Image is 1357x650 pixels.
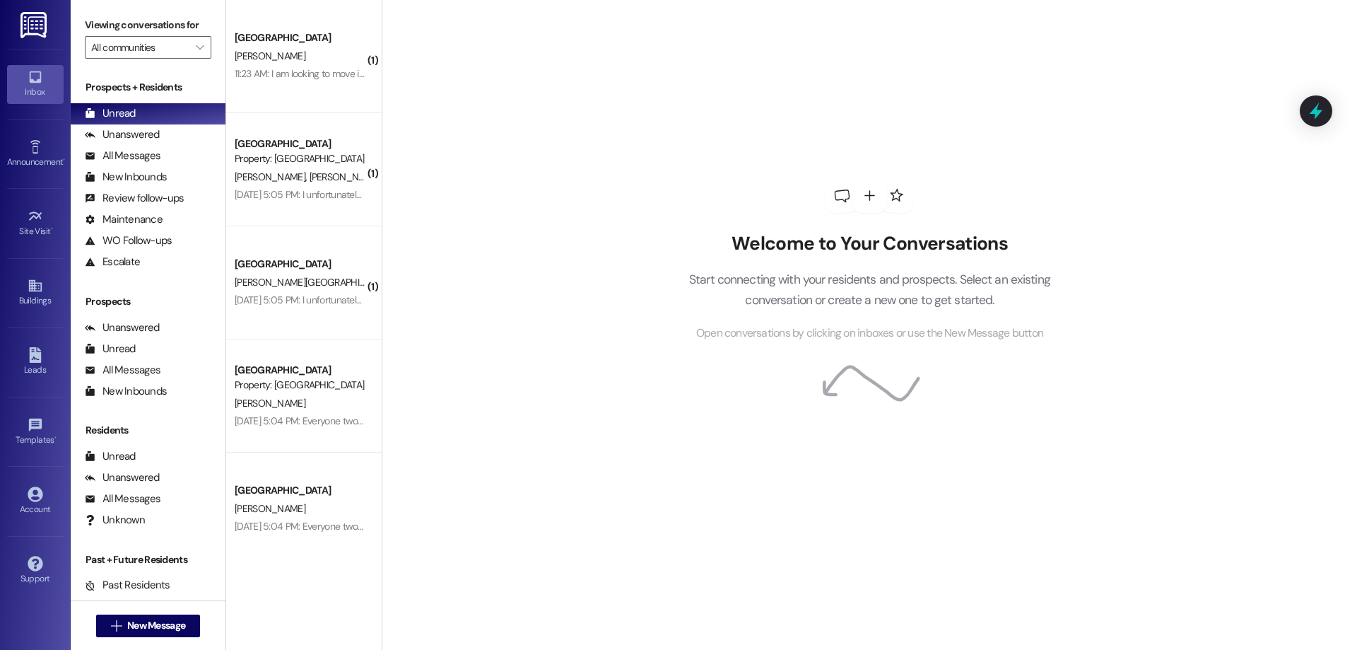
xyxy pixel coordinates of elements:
a: Buildings [7,274,64,312]
a: Site Visit • [7,204,64,243]
span: • [51,224,53,234]
i:  [111,620,122,632]
div: New Inbounds [85,384,167,399]
div: Unknown [85,513,145,528]
div: [GEOGRAPHIC_DATA] [235,483,365,498]
label: Viewing conversations for [85,14,211,36]
div: 11:23 AM: I am looking to move in November furnished or not [235,67,477,80]
span: [PERSON_NAME] [235,170,310,183]
div: Unread [85,449,136,464]
h2: Welcome to Your Conversations [667,233,1071,255]
div: Prospects [71,294,225,309]
div: Past + Future Residents [71,552,225,567]
div: Unanswered [85,470,160,485]
div: All Messages [85,149,160,163]
div: [GEOGRAPHIC_DATA] [235,137,365,151]
div: Review follow-ups [85,191,184,206]
div: Maintenance [85,212,163,227]
div: Property: [GEOGRAPHIC_DATA] [235,151,365,166]
span: [PERSON_NAME] [235,50,305,62]
span: • [63,155,65,165]
button: New Message [96,615,201,637]
span: Open conversations by clicking on inboxes or use the New Message button [696,325,1043,342]
div: Unread [85,106,136,121]
div: WO Follow-ups [85,233,172,248]
p: Start connecting with your residents and prospects. Select an existing conversation or create a n... [667,269,1071,310]
span: [PERSON_NAME] [235,397,305,410]
span: [PERSON_NAME][GEOGRAPHIC_DATA] [235,276,399,289]
div: Past Residents [85,578,170,593]
div: Unanswered [85,320,160,335]
a: Support [7,552,64,590]
span: New Message [127,618,185,633]
span: [PERSON_NAME][GEOGRAPHIC_DATA] [309,170,469,183]
a: Templates • [7,413,64,451]
div: Prospects + Residents [71,80,225,95]
div: Property: [GEOGRAPHIC_DATA] [235,378,365,393]
div: All Messages [85,363,160,378]
a: Account [7,482,64,521]
div: Residents [71,423,225,438]
a: Inbox [7,65,64,103]
div: New Inbounds [85,170,167,185]
div: All Messages [85,492,160,506]
div: Escalate [85,255,140,269]
div: Unread [85,342,136,356]
span: • [54,433,57,443]
span: [PERSON_NAME] [235,502,305,515]
div: [GEOGRAPHIC_DATA] [235,30,365,45]
div: [GEOGRAPHIC_DATA] [235,257,365,272]
div: Unanswered [85,127,160,142]
a: Leads [7,343,64,381]
div: [GEOGRAPHIC_DATA] [235,363,365,378]
i:  [196,42,204,53]
img: ResiDesk Logo [20,12,49,38]
input: All communities [91,36,189,59]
